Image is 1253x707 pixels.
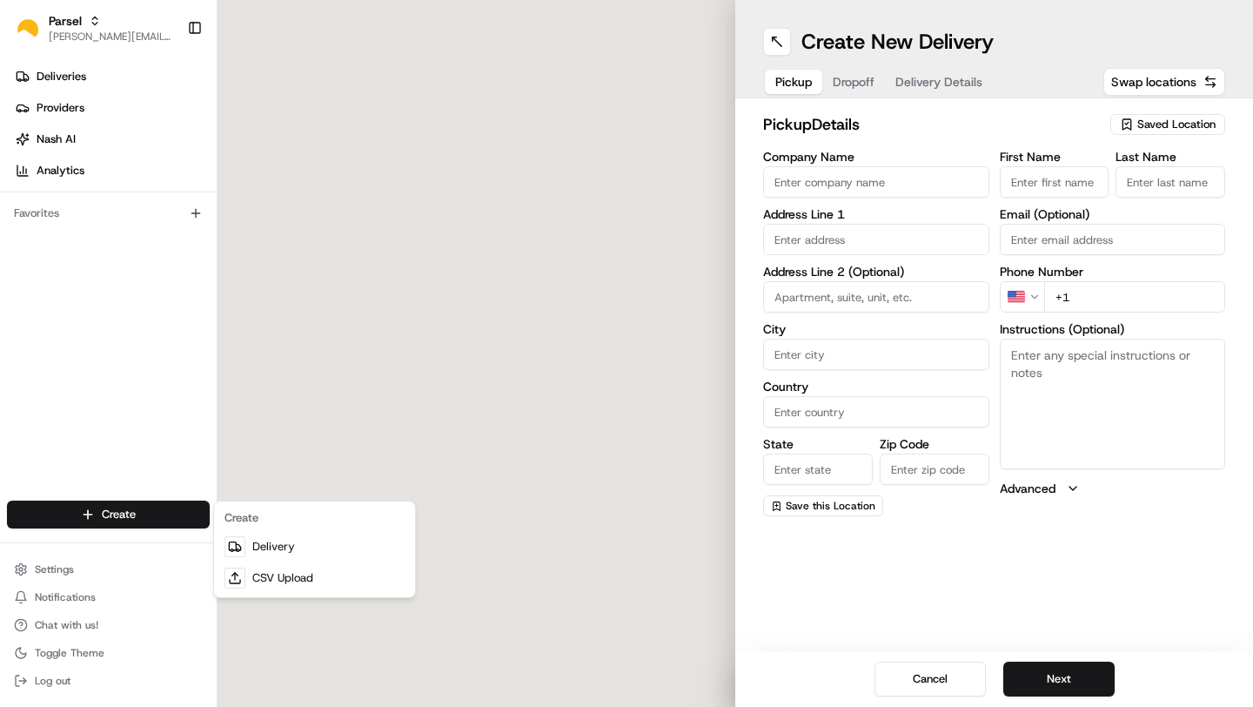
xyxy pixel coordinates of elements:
label: State [763,438,873,450]
div: Create [218,505,412,531]
span: Deliveries [37,69,86,84]
span: Dropoff [833,73,874,91]
button: Next [1003,662,1115,697]
span: Toggle Theme [35,646,104,660]
span: Swap locations [1111,73,1196,91]
a: CSV Upload [218,562,412,594]
span: Pickup [775,73,812,91]
span: Providers [37,100,84,116]
label: Last Name [1116,151,1225,163]
input: Enter last name [1116,166,1225,198]
h2: pickup Details [763,112,1100,137]
span: Analytics [37,163,84,178]
span: Delivery Details [895,73,982,91]
span: Create [102,507,136,522]
span: Parsel [49,12,82,30]
div: Favorites [7,199,210,227]
input: Enter phone number [1044,281,1226,313]
h1: Create New Delivery [801,28,994,56]
input: Enter country [763,396,989,428]
span: Settings [35,562,74,576]
input: Enter company name [763,166,989,198]
label: City [763,323,989,335]
span: Save this Location [786,499,875,513]
span: Nash AI [37,131,76,147]
span: Saved Location [1137,117,1216,132]
input: Enter state [763,454,873,485]
label: First Name [1000,151,1109,163]
input: Enter city [763,339,989,370]
span: [PERSON_NAME][EMAIL_ADDRESS][PERSON_NAME][DOMAIN_NAME] [49,30,173,44]
label: Email (Optional) [1000,208,1226,220]
img: Parsel [14,15,42,42]
label: Zip Code [880,438,989,450]
label: Company Name [763,151,989,163]
label: Instructions (Optional) [1000,323,1226,335]
label: Country [763,380,989,393]
input: Enter first name [1000,166,1109,198]
span: Notifications [35,590,96,604]
label: Advanced [1000,480,1055,497]
input: Enter address [763,224,989,255]
a: Delivery [218,531,412,562]
label: Address Line 2 (Optional) [763,266,989,278]
label: Address Line 1 [763,208,989,220]
input: Enter email address [1000,224,1226,255]
input: Apartment, suite, unit, etc. [763,281,989,313]
label: Phone Number [1000,266,1226,278]
span: Log out [35,674,70,688]
button: Cancel [874,662,986,697]
span: Chat with us! [35,618,98,632]
input: Enter zip code [880,454,989,485]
